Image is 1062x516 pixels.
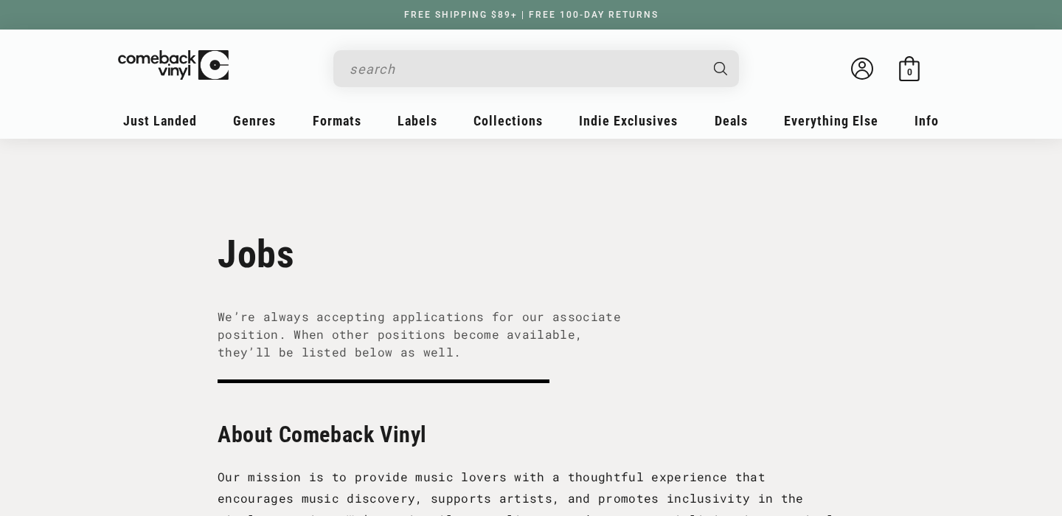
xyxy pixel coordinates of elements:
[907,66,912,78] span: 0
[218,230,844,280] h1: Jobs
[123,113,197,128] span: Just Landed
[784,113,878,128] span: Everything Else
[389,10,673,20] a: FREE SHIPPING $89+ | FREE 100-DAY RETURNS
[218,420,844,449] h2: About Comeback Vinyl
[333,50,739,87] div: Search
[313,113,361,128] span: Formats
[398,113,437,128] span: Labels
[715,113,748,128] span: Deals
[701,50,741,87] button: Search
[218,308,642,361] p: We’re always accepting applications for our associate position. When other positions become avail...
[350,54,699,84] input: search
[233,113,276,128] span: Genres
[914,113,939,128] span: Info
[579,113,678,128] span: Indie Exclusives
[473,113,543,128] span: Collections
